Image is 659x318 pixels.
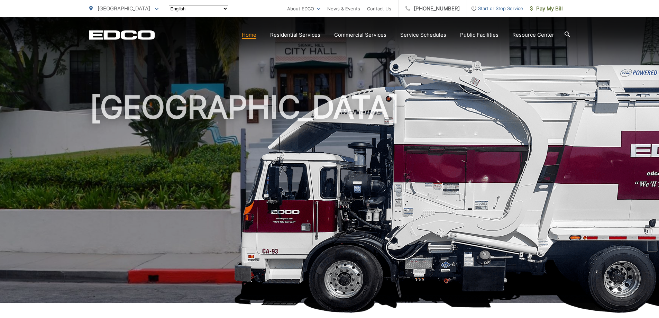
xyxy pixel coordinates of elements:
a: Commercial Services [334,31,386,39]
a: About EDCO [287,4,320,13]
a: Contact Us [367,4,391,13]
a: Service Schedules [400,31,446,39]
span: [GEOGRAPHIC_DATA] [98,5,150,12]
h1: [GEOGRAPHIC_DATA] [89,90,570,309]
a: Public Facilities [460,31,498,39]
span: Pay My Bill [530,4,563,13]
a: EDCD logo. Return to the homepage. [89,30,155,40]
a: Home [242,31,256,39]
a: Residential Services [270,31,320,39]
select: Select a language [169,6,228,12]
a: Resource Center [512,31,554,39]
a: News & Events [327,4,360,13]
